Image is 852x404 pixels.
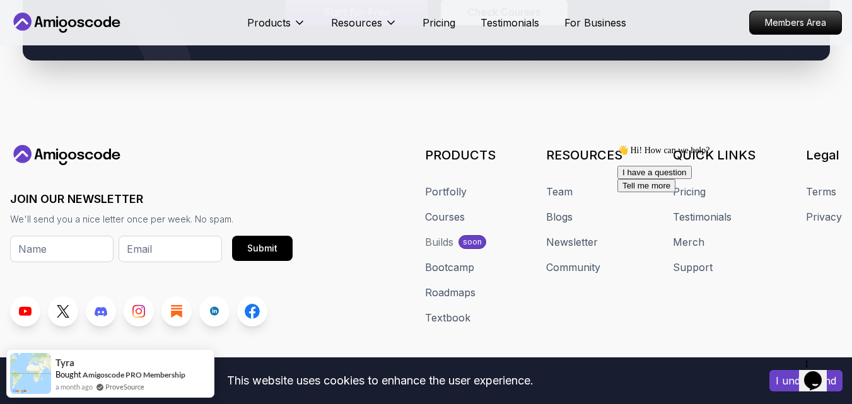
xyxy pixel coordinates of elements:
[5,39,63,52] button: Tell me more
[546,184,573,199] a: Team
[83,370,185,379] a: Amigoscode PRO Membership
[546,234,598,250] a: Newsletter
[5,26,79,39] button: I have a question
[48,296,78,326] a: Twitter link
[199,296,230,326] a: LinkedIn link
[86,296,116,326] a: Discord link
[247,15,306,40] button: Products
[425,234,453,250] div: Builds
[481,15,539,30] a: Testimonials
[55,369,81,379] span: Bought
[124,296,154,326] a: Instagram link
[161,296,192,326] a: Blog link
[10,190,293,208] h3: JOIN OUR NEWSLETTER
[425,209,465,224] a: Courses
[546,146,622,164] h3: RESOURCES
[10,236,114,262] input: Name
[247,242,277,255] div: Submit
[425,310,470,325] a: Textbook
[232,236,293,261] button: Submit
[749,11,842,35] a: Members Area
[10,296,40,326] a: Youtube link
[425,260,474,275] a: Bootcamp
[564,15,626,30] a: For Business
[423,15,455,30] a: Pricing
[425,146,496,164] h3: PRODUCTS
[750,11,841,34] p: Members Area
[5,6,97,15] span: 👋 Hi! How can we help?
[546,209,573,224] a: Blogs
[612,140,839,347] iframe: chat widget
[10,353,51,394] img: provesource social proof notification image
[9,367,750,395] div: This website uses cookies to enhance the user experience.
[55,381,93,392] span: a month ago
[119,236,222,262] input: Email
[769,370,843,391] button: Accept cookies
[5,5,232,52] div: 👋 Hi! How can we help?I have a questionTell me more
[425,285,476,300] a: Roadmaps
[799,354,839,391] iframe: chat widget
[105,381,144,392] a: ProveSource
[546,260,600,275] a: Community
[247,15,291,30] p: Products
[331,15,397,40] button: Resources
[425,184,467,199] a: Portfolly
[331,15,382,30] p: Resources
[10,213,293,226] p: We'll send you a nice letter once per week. No spam.
[237,296,267,326] a: Facebook link
[55,357,74,368] span: Tyra
[463,237,482,247] p: soon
